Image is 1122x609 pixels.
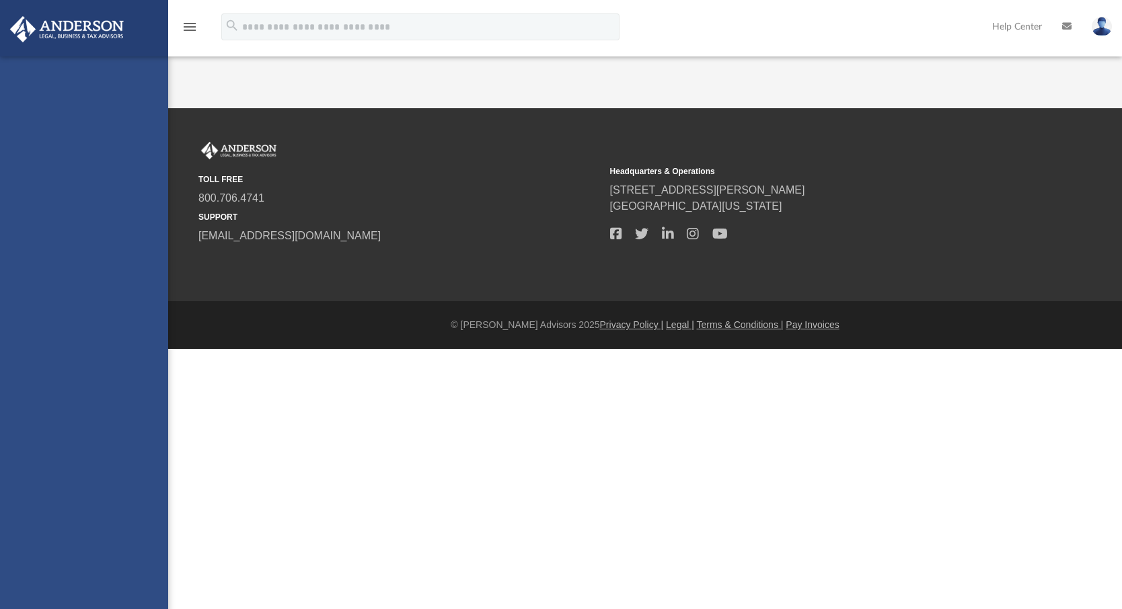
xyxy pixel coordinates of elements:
[198,173,601,186] small: TOLL FREE
[198,192,264,204] a: 800.706.4741
[182,26,198,35] a: menu
[610,200,782,212] a: [GEOGRAPHIC_DATA][US_STATE]
[182,19,198,35] i: menu
[198,230,381,241] a: [EMAIL_ADDRESS][DOMAIN_NAME]
[697,319,784,330] a: Terms & Conditions |
[666,319,694,330] a: Legal |
[6,16,128,42] img: Anderson Advisors Platinum Portal
[168,318,1122,332] div: © [PERSON_NAME] Advisors 2025
[198,142,279,159] img: Anderson Advisors Platinum Portal
[1092,17,1112,36] img: User Pic
[225,18,239,33] i: search
[600,319,664,330] a: Privacy Policy |
[198,211,601,223] small: SUPPORT
[610,165,1012,177] small: Headquarters & Operations
[786,319,839,330] a: Pay Invoices
[610,184,805,196] a: [STREET_ADDRESS][PERSON_NAME]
